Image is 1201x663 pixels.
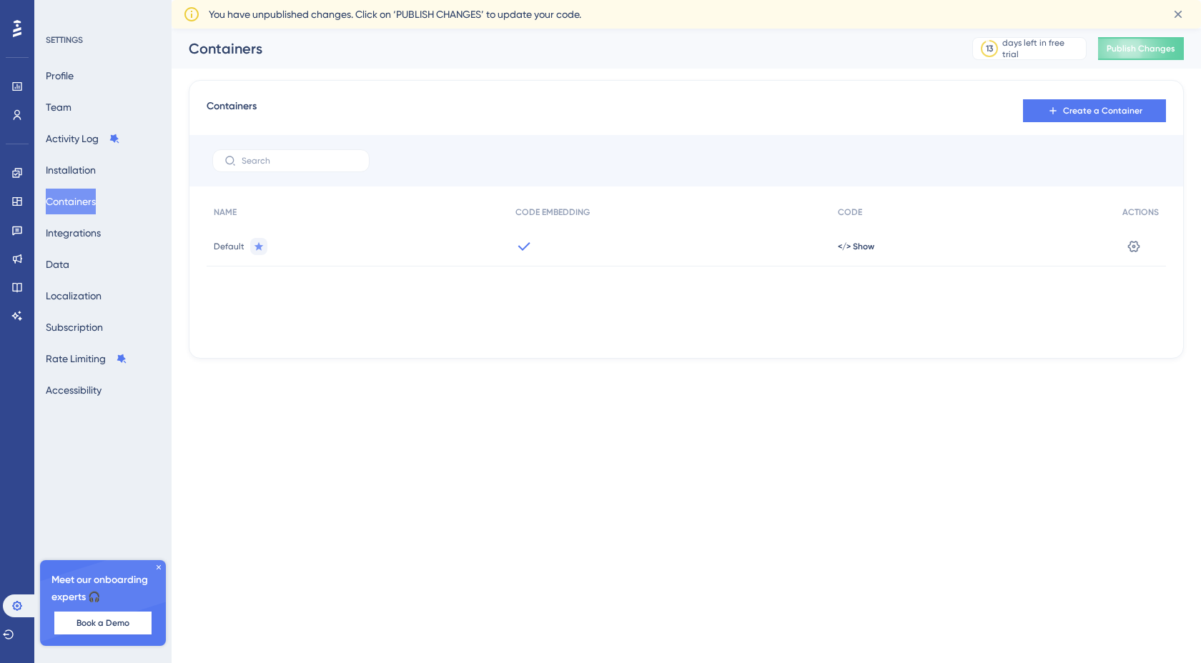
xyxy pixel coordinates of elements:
[209,6,581,23] span: You have unpublished changes. Click on ‘PUBLISH CHANGES’ to update your code.
[46,314,103,340] button: Subscription
[515,206,590,218] span: CODE EMBEDDING
[46,251,69,277] button: Data
[838,206,862,218] span: CODE
[214,241,244,252] span: Default
[1063,105,1142,116] span: Create a Container
[46,157,96,183] button: Installation
[1122,206,1159,218] span: ACTIONS
[51,572,154,606] span: Meet our onboarding experts 🎧
[46,34,162,46] div: SETTINGS
[242,156,357,166] input: Search
[46,377,102,403] button: Accessibility
[986,43,993,54] div: 13
[1023,99,1166,122] button: Create a Container
[46,126,120,151] button: Activity Log
[46,283,102,309] button: Localization
[1107,43,1175,54] span: Publish Changes
[189,39,936,59] div: Containers
[214,206,237,218] span: NAME
[46,220,101,246] button: Integrations
[54,612,152,634] button: Book a Demo
[46,94,71,120] button: Team
[46,346,127,372] button: Rate Limiting
[838,241,874,252] button: </> Show
[1002,37,1082,60] div: days left in free trial
[1098,37,1184,60] button: Publish Changes
[76,617,129,629] span: Book a Demo
[46,63,74,89] button: Profile
[46,189,96,214] button: Containers
[207,98,257,124] span: Containers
